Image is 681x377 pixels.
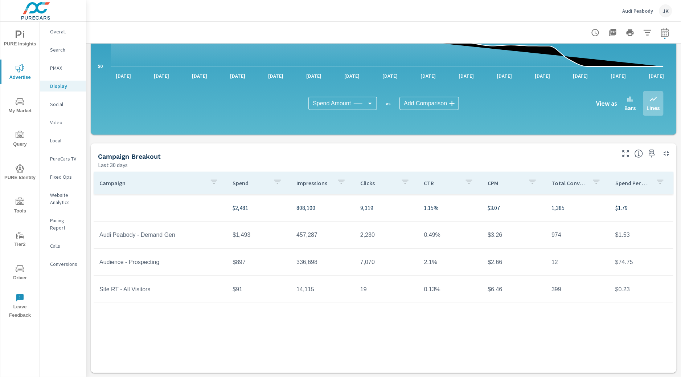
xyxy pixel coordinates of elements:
td: $91 [227,280,291,299]
div: Video [40,117,86,128]
p: [DATE] [606,72,631,80]
p: Social [50,101,80,108]
td: 19 [354,280,418,299]
span: Leave Feedback [3,293,37,320]
span: Add Comparison [404,100,447,107]
span: Advertise [3,64,37,82]
p: [DATE] [111,72,136,80]
button: Print Report [623,25,637,40]
div: JK [659,4,672,17]
p: Local [50,137,80,144]
p: vs [377,100,399,107]
td: Audience - Prospecting [94,253,227,271]
p: Audi Peabody [623,8,653,14]
td: $1,493 [227,226,291,244]
p: [DATE] [568,72,593,80]
p: [DATE] [149,72,174,80]
div: Conversions [40,259,86,269]
button: Make Fullscreen [620,148,632,159]
p: Total Conversions [551,179,586,187]
td: $0.23 [610,280,673,299]
p: CPM [488,179,523,187]
p: Website Analytics [50,191,80,206]
td: 12 [546,253,610,271]
div: nav menu [0,22,40,323]
td: $2.66 [482,253,546,271]
p: Search [50,46,80,53]
span: PURE Insights [3,31,37,48]
span: PURE Identity [3,164,37,182]
div: Spend Amount [308,97,377,110]
td: 14,115 [291,280,354,299]
div: Pacing Report [40,215,86,233]
span: This is a summary of Display performance results by campaign. Each column can be sorted. [635,149,643,158]
div: PMAX [40,62,86,73]
p: [DATE] [301,72,327,80]
td: $74.75 [610,253,673,271]
button: Select Date Range [658,25,672,40]
p: $3.07 [488,203,540,212]
p: Video [50,119,80,126]
p: 808,100 [296,203,349,212]
td: 457,287 [291,226,354,244]
p: $2,481 [233,203,285,212]
p: Spend [233,179,268,187]
span: Save this to your personalized report [646,148,658,159]
td: $3.26 [482,226,546,244]
p: Clicks [360,179,395,187]
td: $6.46 [482,280,546,299]
p: 1,385 [551,203,604,212]
p: PureCars TV [50,155,80,162]
div: Social [40,99,86,110]
div: Display [40,81,86,92]
p: Impressions [296,179,331,187]
div: Local [40,135,86,146]
p: Fixed Ops [50,173,80,181]
td: 0.13% [418,280,482,299]
button: Apply Filters [640,25,655,40]
p: 9,319 [360,203,413,212]
p: Bars [625,104,636,112]
span: Tier2 [3,231,37,249]
td: 2.1% [418,253,482,271]
p: [DATE] [263,72,288,80]
p: [DATE] [644,72,669,80]
td: $1.53 [610,226,673,244]
div: Search [40,44,86,55]
span: Spend Amount [313,100,351,107]
td: Audi Peabody - Demand Gen [94,226,227,244]
td: Site RT - All Visitors [94,280,227,299]
td: 336,698 [291,253,354,271]
p: 1.15% [424,203,476,212]
div: Overall [40,26,86,37]
p: CTR [424,179,459,187]
text: $0 [98,64,103,69]
p: $1.79 [615,203,668,212]
h5: Campaign Breakout [98,153,161,160]
span: Driver [3,264,37,282]
p: Pacing Report [50,217,80,231]
p: Last 30 days [98,161,128,169]
p: [DATE] [187,72,212,80]
p: Spend Per Conversion [615,179,650,187]
td: 399 [546,280,610,299]
button: "Export Report to PDF" [606,25,620,40]
p: [DATE] [225,72,250,80]
p: [DATE] [492,72,517,80]
p: [DATE] [454,72,479,80]
div: Add Comparison [399,97,459,110]
td: 974 [546,226,610,244]
h6: View as [596,100,618,107]
td: 7,070 [354,253,418,271]
span: My Market [3,97,37,115]
p: Display [50,82,80,90]
div: Website Analytics [40,190,86,208]
p: Calls [50,242,80,250]
div: PureCars TV [40,153,86,164]
p: Overall [50,28,80,35]
div: Fixed Ops [40,171,86,182]
td: 0.49% [418,226,482,244]
p: [DATE] [377,72,403,80]
button: Minimize Widget [661,148,672,159]
p: Conversions [50,260,80,268]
